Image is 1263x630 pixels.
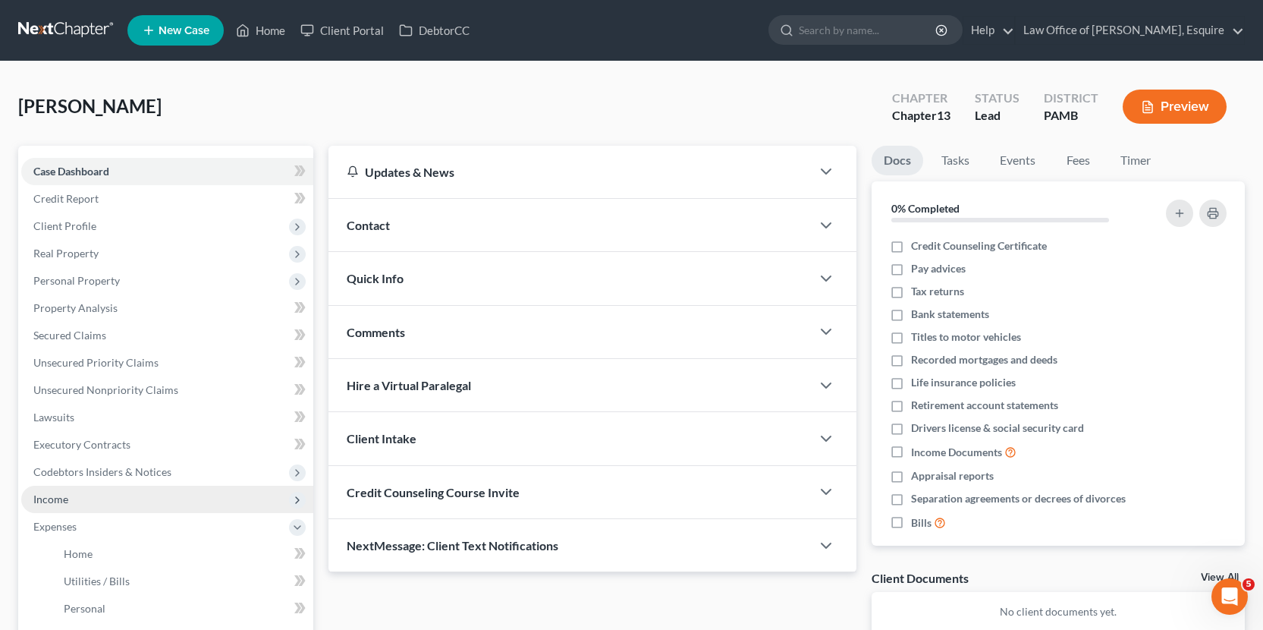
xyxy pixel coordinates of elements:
[21,431,313,458] a: Executory Contracts
[391,17,477,44] a: DebtorCC
[799,16,938,44] input: Search by name...
[21,158,313,185] a: Case Dashboard
[33,356,159,369] span: Unsecured Priority Claims
[33,329,106,342] span: Secured Claims
[975,90,1020,107] div: Status
[1108,146,1163,175] a: Timer
[21,185,313,213] a: Credit Report
[911,468,994,484] span: Appraisal reports
[33,493,68,506] span: Income
[33,465,171,478] span: Codebtors Insiders & Notices
[911,398,1058,413] span: Retirement account statements
[892,107,950,124] div: Chapter
[347,431,416,446] span: Client Intake
[1211,578,1248,615] iframe: Intercom live chat
[347,325,405,339] span: Comments
[1044,90,1098,107] div: District
[33,301,118,314] span: Property Analysis
[975,107,1020,124] div: Lead
[33,383,178,396] span: Unsecured Nonpriority Claims
[18,95,162,117] span: [PERSON_NAME]
[911,375,1016,390] span: Life insurance policies
[1123,90,1227,124] button: Preview
[33,411,74,424] span: Lawsuits
[911,445,1002,460] span: Income Documents
[891,202,960,215] strong: 0% Completed
[911,491,1126,506] span: Separation agreements or decrees of divorces
[911,515,932,531] span: Bills
[911,238,1047,254] span: Credit Counseling Certificate
[1054,146,1102,175] a: Fees
[52,568,313,595] a: Utilities / Bills
[892,90,950,107] div: Chapter
[33,192,99,205] span: Credit Report
[872,570,969,586] div: Client Documents
[64,602,105,615] span: Personal
[33,438,130,451] span: Executory Contracts
[228,17,293,44] a: Home
[872,146,923,175] a: Docs
[347,538,558,553] span: NextMessage: Client Text Notifications
[988,146,1048,175] a: Events
[21,376,313,404] a: Unsecured Nonpriority Claims
[347,218,390,232] span: Contact
[963,17,1014,44] a: Help
[293,17,391,44] a: Client Portal
[21,349,313,376] a: Unsecured Priority Claims
[52,595,313,622] a: Personal
[159,25,209,36] span: New Case
[64,547,93,560] span: Home
[347,271,404,285] span: Quick Info
[911,421,1084,436] span: Drivers license & social security card
[347,164,793,180] div: Updates & News
[911,329,1021,345] span: Titles to motor vehicles
[21,322,313,349] a: Secured Claims
[21,404,313,431] a: Lawsuits
[911,307,989,322] span: Bank statements
[33,247,99,260] span: Real Property
[52,540,313,568] a: Home
[347,378,471,392] span: Hire a Virtual Paralegal
[1044,107,1098,124] div: PAMB
[911,352,1057,367] span: Recorded mortgages and deeds
[1016,17,1244,44] a: Law Office of [PERSON_NAME], Esquire
[33,165,109,178] span: Case Dashboard
[64,575,130,587] span: Utilities / Bills
[937,108,950,122] span: 13
[929,146,982,175] a: Tasks
[911,261,966,276] span: Pay advices
[1243,578,1255,591] span: 5
[911,284,964,299] span: Tax returns
[21,295,313,322] a: Property Analysis
[33,274,120,287] span: Personal Property
[1201,572,1239,583] a: View All
[347,485,520,499] span: Credit Counseling Course Invite
[33,219,96,232] span: Client Profile
[33,520,77,533] span: Expenses
[884,604,1233,619] p: No client documents yet.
